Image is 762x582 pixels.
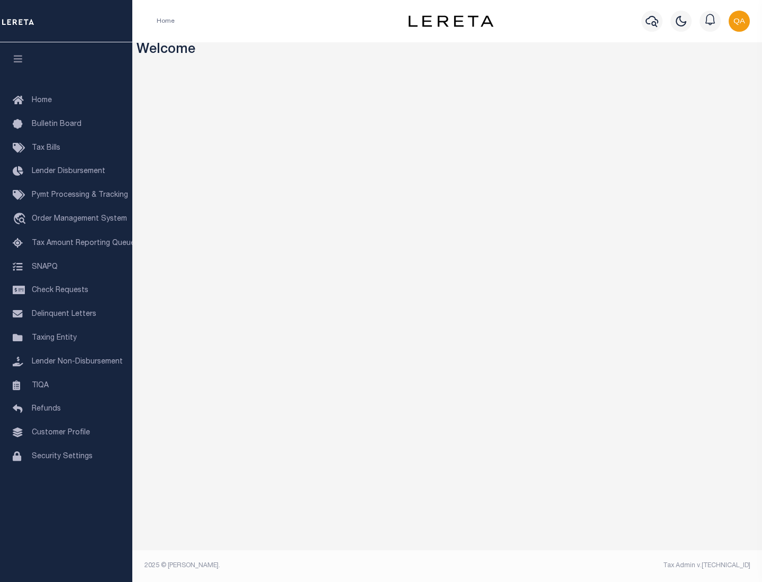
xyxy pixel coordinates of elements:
span: TIQA [32,381,49,389]
div: Tax Admin v.[TECHNICAL_ID] [455,561,750,570]
span: Customer Profile [32,429,90,436]
span: Order Management System [32,215,127,223]
span: Tax Bills [32,144,60,152]
div: 2025 © [PERSON_NAME]. [137,561,448,570]
span: Security Settings [32,453,93,460]
span: Lender Non-Disbursement [32,358,123,366]
span: Tax Amount Reporting Queue [32,240,135,247]
span: Check Requests [32,287,88,294]
i: travel_explore [13,213,30,226]
span: Taxing Entity [32,334,77,342]
img: svg+xml;base64,PHN2ZyB4bWxucz0iaHR0cDovL3d3dy53My5vcmcvMjAwMC9zdmciIHBvaW50ZXItZXZlbnRzPSJub25lIi... [729,11,750,32]
span: Pymt Processing & Tracking [32,192,128,199]
li: Home [157,16,175,26]
span: Bulletin Board [32,121,81,128]
img: logo-dark.svg [409,15,493,27]
span: Lender Disbursement [32,168,105,175]
span: Delinquent Letters [32,311,96,318]
h3: Welcome [137,42,758,59]
span: SNAPQ [32,263,58,270]
span: Refunds [32,405,61,413]
span: Home [32,97,52,104]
